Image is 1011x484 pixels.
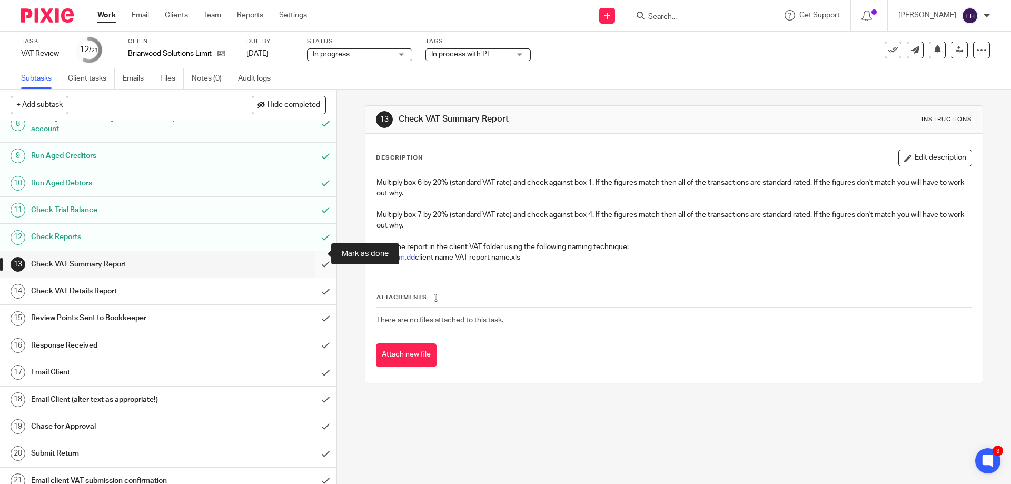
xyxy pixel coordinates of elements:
[31,338,213,353] h1: Response Received
[160,68,184,89] a: Files
[993,446,1003,456] div: 3
[165,10,188,21] a: Clients
[11,392,25,407] div: 18
[31,202,213,218] h1: Check Trial Balance
[31,256,213,272] h1: Check VAT Summary Report
[31,111,213,137] h1: Check [PERSON_NAME] cash/directors expense account
[11,419,25,434] div: 19
[376,252,971,263] p: client name VAT report name.xls
[11,257,25,272] div: 13
[431,51,491,58] span: In process with PL
[376,254,415,261] a: yyyy.mm.dd
[313,51,350,58] span: In progress
[11,365,25,380] div: 17
[279,10,307,21] a: Settings
[898,10,956,21] p: [PERSON_NAME]
[647,13,742,22] input: Search
[376,242,971,252] p: Save the report in the client VAT folder using the following naming technique:
[376,317,503,324] span: There are no files attached to this task.
[31,419,213,434] h1: Chase for Approval
[128,37,233,46] label: Client
[204,10,221,21] a: Team
[11,446,25,461] div: 20
[11,338,25,353] div: 16
[192,68,230,89] a: Notes (0)
[68,68,115,89] a: Client tasks
[11,176,25,191] div: 10
[376,111,393,128] div: 13
[376,177,971,199] p: Multiply box 6 by 20% (standard VAT rate) and check against box 1. If the figures match then all ...
[21,48,63,59] div: VAT Review
[11,230,25,245] div: 12
[11,96,68,114] button: + Add subtask
[962,7,978,24] img: svg%3E
[267,101,320,110] span: Hide completed
[21,37,63,46] label: Task
[246,50,269,57] span: [DATE]
[31,148,213,164] h1: Run Aged Creditors
[799,12,840,19] span: Get Support
[31,283,213,299] h1: Check VAT Details Report
[376,343,437,367] button: Attach new file
[21,68,60,89] a: Subtasks
[132,10,149,21] a: Email
[89,47,98,53] small: /21
[11,149,25,163] div: 9
[11,284,25,299] div: 14
[11,116,25,131] div: 8
[128,48,212,59] p: Briarwood Solutions Limited
[31,229,213,245] h1: Check Reports
[97,10,116,21] a: Work
[307,37,412,46] label: Status
[123,68,152,89] a: Emails
[80,44,98,56] div: 12
[31,446,213,461] h1: Submit Return
[11,203,25,218] div: 11
[376,154,423,162] p: Description
[376,210,971,231] p: Multiply box 7 by 20% (standard VAT rate) and check against box 4. If the figures match then all ...
[898,150,972,166] button: Edit description
[237,10,263,21] a: Reports
[11,311,25,326] div: 15
[31,392,213,408] h1: Email Client (alter text as appropriate!)
[238,68,279,89] a: Audit logs
[246,37,294,46] label: Due by
[31,175,213,191] h1: Run Aged Debtors
[31,364,213,380] h1: Email Client
[31,310,213,326] h1: Review Points Sent to Bookkeeper
[921,115,972,124] div: Instructions
[376,294,427,300] span: Attachments
[252,96,326,114] button: Hide completed
[21,8,74,23] img: Pixie
[399,114,697,125] h1: Check VAT Summary Report
[425,37,531,46] label: Tags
